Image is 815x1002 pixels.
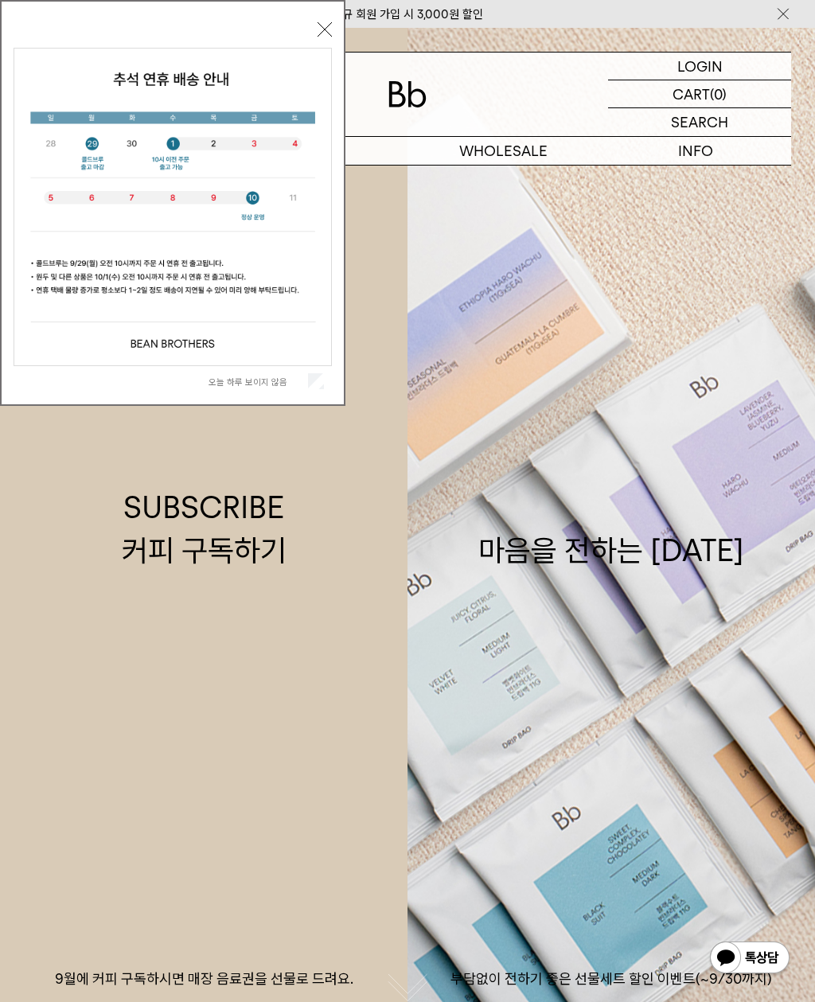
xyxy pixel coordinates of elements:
[122,486,287,571] div: SUBSCRIBE 커피 구독하기
[671,108,728,136] p: SEARCH
[332,7,483,21] a: 신규 회원 가입 시 3,000원 할인
[407,137,599,165] p: WHOLESALE
[608,80,791,108] a: CART (0)
[209,376,305,388] label: 오늘 하루 보이지 않음
[388,81,427,107] img: 로고
[14,49,331,365] img: 5e4d662c6b1424087153c0055ceb1a13_140731.jpg
[710,80,727,107] p: (0)
[608,53,791,80] a: LOGIN
[677,53,723,80] p: LOGIN
[318,22,332,37] button: 닫기
[599,137,791,165] p: INFO
[407,969,815,988] p: 부담없이 전하기 좋은 선물세트 할인 이벤트(~9/30까지)
[478,486,744,571] div: 마음을 전하는 [DATE]
[673,80,710,107] p: CART
[708,940,791,978] img: 카카오톡 채널 1:1 채팅 버튼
